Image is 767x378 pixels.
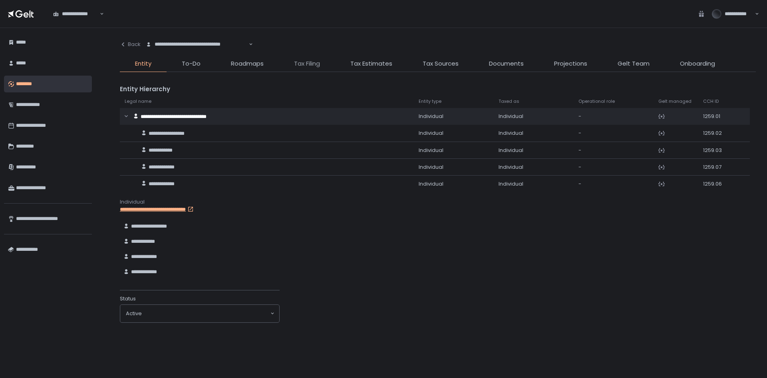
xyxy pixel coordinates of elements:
div: - [578,113,649,120]
span: Entity [135,59,151,68]
div: Individual [419,113,489,120]
div: - [578,180,649,188]
div: - [578,164,649,171]
div: Individual [120,198,756,206]
span: Tax Estimates [350,59,392,68]
div: 1259.02 [703,130,730,137]
span: Operational role [578,98,615,104]
span: Gelt Team [618,59,650,68]
div: 1259.01 [703,113,730,120]
div: 1259.06 [703,180,730,188]
span: active [126,310,142,317]
span: Tax Sources [423,59,459,68]
span: Tax Filing [294,59,320,68]
div: - [578,147,649,154]
div: Individual [419,164,489,171]
input: Search for option [142,310,270,318]
span: Roadmaps [231,59,264,68]
span: Projections [554,59,587,68]
div: Individual [499,130,569,137]
span: CCH ID [703,98,719,104]
span: Gelt managed [658,98,691,104]
div: 1259.07 [703,164,730,171]
button: Back [120,36,141,53]
div: Individual [499,147,569,154]
div: Search for option [141,36,253,53]
span: Status [120,295,136,302]
div: - [578,130,649,137]
div: Back [120,41,141,48]
div: Individual [499,113,569,120]
div: Individual [499,164,569,171]
span: Documents [489,59,524,68]
div: Individual [419,180,489,188]
div: Entity Hierarchy [120,85,756,94]
span: Onboarding [680,59,715,68]
span: Taxed as [499,98,519,104]
div: Individual [499,180,569,188]
div: Search for option [48,6,104,22]
div: Search for option [120,305,279,322]
div: Individual [419,130,489,137]
span: To-Do [182,59,201,68]
span: Legal name [125,98,151,104]
div: 1259.03 [703,147,730,154]
span: Entity type [419,98,441,104]
div: Individual [419,147,489,154]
